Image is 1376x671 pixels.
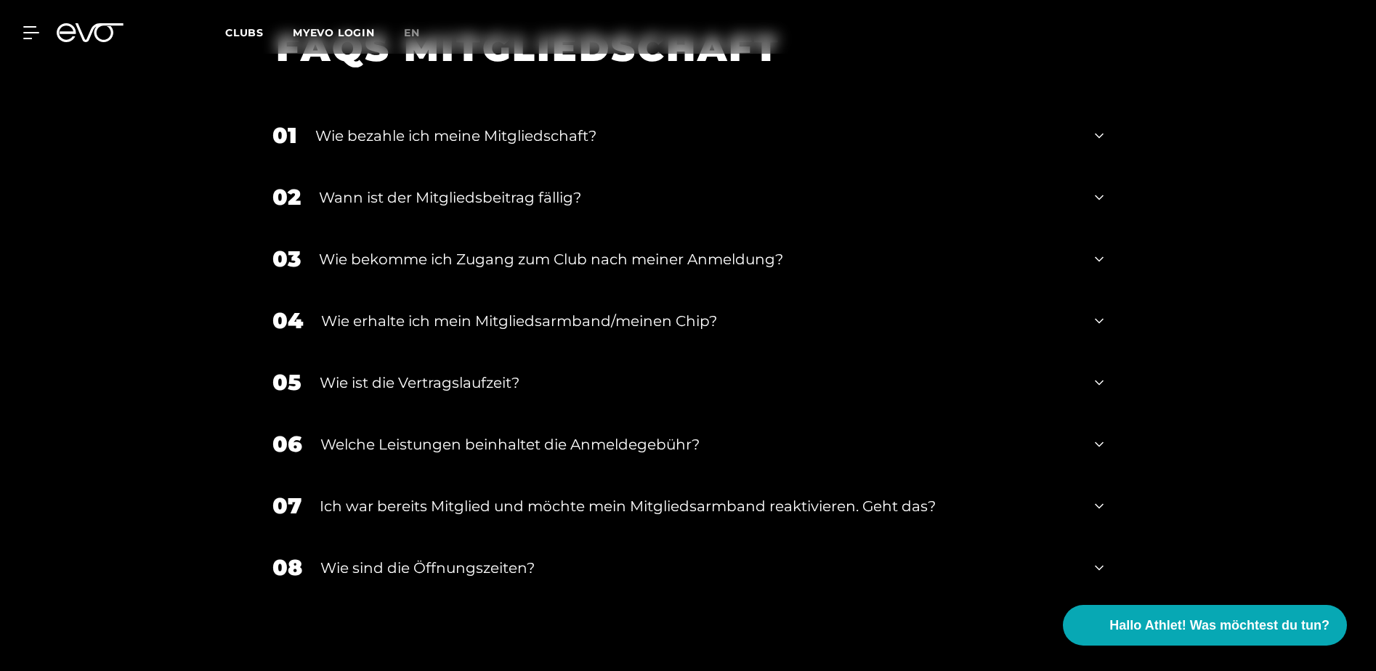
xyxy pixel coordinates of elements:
div: Ich war bereits Mitglied und möchte mein Mitgliedsarmband reaktivieren. Geht das? [320,495,1077,517]
div: 02 [272,181,301,213]
div: 03 [272,243,301,275]
div: Welche Leistungen beinhaltet die Anmeldegebühr? [320,434,1077,455]
div: Wie erhalte ich mein Mitgliedsarmband/meinen Chip? [321,310,1077,332]
button: Hallo Athlet! Was möchtest du tun? [1063,605,1347,646]
div: 05 [272,366,301,399]
a: MYEVO LOGIN [293,26,375,39]
a: Clubs [225,25,293,39]
span: en [404,26,420,39]
span: Clubs [225,26,264,39]
div: 07 [272,489,301,522]
div: Wie ist die Vertragslaufzeit? [320,372,1077,394]
div: Wie bezahle ich meine Mitgliedschaft? [315,125,1077,147]
a: en [404,25,437,41]
div: 01 [272,119,297,152]
div: Wann ist der Mitgliedsbeitrag fällig? [319,187,1077,208]
div: 06 [272,428,302,460]
div: Wie sind die Öffnungszeiten? [320,557,1077,579]
div: 04 [272,304,303,337]
div: Wie bekomme ich Zugang zum Club nach meiner Anmeldung? [319,248,1077,270]
span: Hallo Athlet! Was möchtest du tun? [1109,616,1330,635]
div: 08 [272,551,302,584]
